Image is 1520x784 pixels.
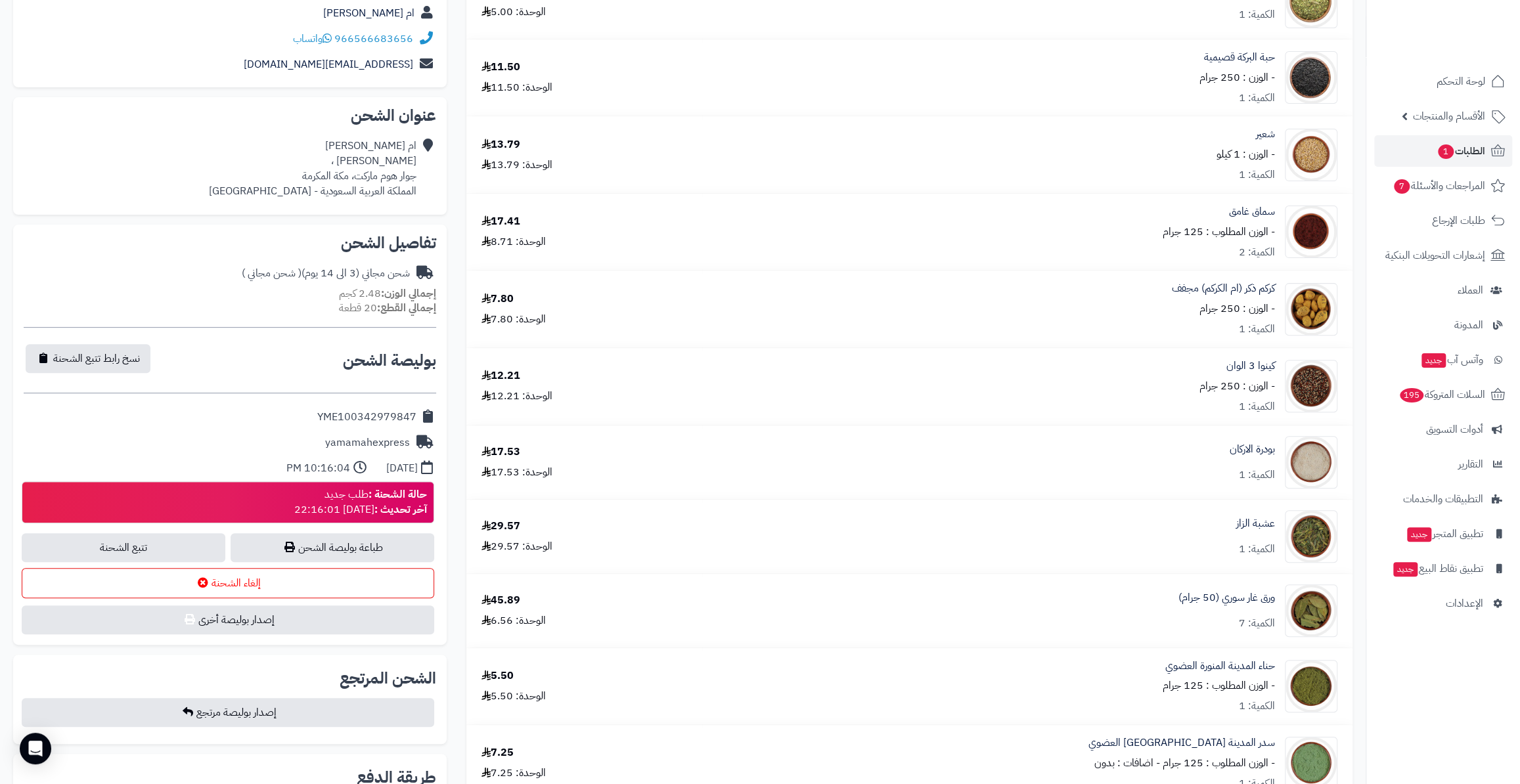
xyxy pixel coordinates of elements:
[1374,448,1512,480] a: التقارير
[1285,360,1337,412] img: 1677345751-3%20Color%20Quinoa-90x90.jpg
[481,465,552,480] div: الوحدة: 17.53
[1285,129,1337,181] img: 1633578113-Barley-90x90.jpg
[244,56,413,72] a: [EMAIL_ADDRESS][DOMAIN_NAME]
[343,353,436,368] h2: بوليصة الشحن
[369,487,427,502] strong: حالة الشحنة :
[1374,274,1512,306] a: العملاء
[481,292,514,307] div: 7.80
[1172,281,1275,296] a: كركم ذكر (ام الكركم) مجفف
[325,435,410,450] div: yamamahexpress
[1229,204,1275,219] a: سماق غامق
[1285,283,1337,336] img: 1639829353-Turmeric%20Mother-90x90.jpg
[1374,414,1512,445] a: أدوات التسويق
[1394,179,1410,194] span: 7
[26,344,150,373] button: نسخ رابط تتبع الشحنة
[20,733,51,764] div: Open Intercom Messenger
[481,445,520,460] div: 17.53
[242,266,410,281] div: شحن مجاني (3 الى 14 يوم)
[1446,594,1483,613] span: الإعدادات
[1226,359,1275,374] a: كينوا 3 الوان
[1285,510,1337,563] img: 1677692810-Alzaz-90x90.jpg
[53,351,140,366] span: نسخ رابط تتبع الشحنة
[22,605,434,634] button: إصدار بوليصة أخرى
[294,487,427,517] div: طلب جديد [DATE] 22:16:01
[1374,66,1512,97] a: لوحة التحكم
[1407,527,1431,542] span: جديد
[209,139,416,198] div: ام [PERSON_NAME] [PERSON_NAME] ، جوار هوم ماركت، مكة المكرمة المملكة العربية السعودية - [GEOGRAPH...
[481,745,514,760] div: 7.25
[1374,344,1512,376] a: وآتس آبجديد
[1374,379,1512,410] a: السلات المتروكة195
[481,593,520,608] div: 45.89
[377,300,436,316] strong: إجمالي القطع:
[1392,559,1483,578] span: تطبيق نقاط البيع
[1239,616,1275,631] div: الكمية: 7
[1163,224,1275,240] small: - الوزن المطلوب : 125 جرام
[1239,468,1275,483] div: الكمية: 1
[386,461,418,476] div: [DATE]
[481,80,552,95] div: الوحدة: 11.50
[1403,490,1483,508] span: التطبيقات والخدمات
[1088,735,1275,751] a: سدر المدينة [GEOGRAPHIC_DATA] العضوي
[293,31,332,47] a: واتساب
[1431,10,1508,37] img: logo-2.png
[231,533,434,562] a: طباعة بوليصة الشحن
[1437,142,1485,160] span: الطلبات
[1239,7,1275,22] div: الكمية: 1
[1256,127,1275,142] a: شعير
[1239,167,1275,183] div: الكمية: 1
[1204,50,1275,65] a: حبة البركة قصيمية
[1400,388,1423,403] span: 195
[481,539,552,554] div: الوحدة: 29.57
[1398,385,1485,404] span: السلات المتروكة
[1163,678,1275,693] small: - الوزن المطلوب : 125 جرام
[1239,91,1275,106] div: الكمية: 1
[481,668,514,684] div: 5.50
[340,670,436,686] h2: الشحن المرتجع
[1420,351,1483,369] span: وآتس آب
[22,698,434,727] button: إصدار بوليصة مرتجع
[481,389,552,404] div: الوحدة: 12.21
[334,31,413,47] a: 966566683656
[481,60,520,75] div: 11.50
[1413,107,1485,125] span: الأقسام والمنتجات
[317,410,416,425] div: YME100342979847
[1406,525,1483,543] span: تطبيق المتجر
[1426,420,1483,439] span: أدوات التسويق
[1421,353,1446,368] span: جديد
[1285,51,1337,104] img: black%20caraway-90x90.jpg
[481,214,520,229] div: 17.41
[1199,301,1275,316] small: - الوزن : 250 جرام
[339,286,436,301] small: 2.48 كجم
[1393,177,1485,195] span: المراجعات والأسئلة
[1458,281,1483,299] span: العملاء
[286,461,350,476] div: 10:16:04 PM
[1199,70,1275,85] small: - الوزن : 250 جرام
[1094,755,1160,771] small: - اضافات : بدون
[1285,660,1337,712] img: 1689399858-Henna%20Organic-90x90.jpg
[1178,590,1275,605] a: ورق غار سوري (50 جرام)
[481,158,552,173] div: الوحدة: 13.79
[1385,246,1485,265] span: إشعارات التحويلات البنكية
[481,5,546,20] div: الوحدة: 5.00
[1236,516,1275,531] a: عشبة الزاز
[1285,436,1337,489] img: 1677692792-Argan%20Powder-90x90.jpg
[1374,205,1512,236] a: طلبات الإرجاع
[1437,72,1485,91] span: لوحة التحكم
[1458,455,1483,473] span: التقارير
[481,368,520,383] div: 12.21
[1374,170,1512,202] a: المراجعات والأسئلة7
[1217,146,1275,162] small: - الوزن : 1 كيلو
[1393,562,1418,577] span: جديد
[1285,584,1337,637] img: 1679144186-Syrian%20Bay%20Leaves-90x90.jpg
[374,502,427,517] strong: آخر تحديث :
[1239,322,1275,337] div: الكمية: 1
[1163,755,1275,771] small: - الوزن المطلوب : 125 جرام
[1239,399,1275,414] div: الكمية: 1
[339,300,436,316] small: 20 قطعة
[24,235,436,251] h2: تفاصيل الشحن
[381,286,436,301] strong: إجمالي الوزن:
[1199,378,1275,394] small: - الوزن : 250 جرام
[1239,699,1275,714] div: الكمية: 1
